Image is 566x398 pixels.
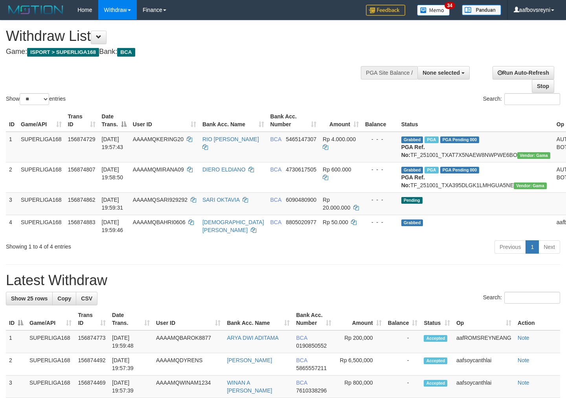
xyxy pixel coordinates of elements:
th: Game/API: activate to sort column ascending [18,109,65,132]
span: Vendor URL: https://trx31.1velocity.biz [517,152,550,159]
span: Copy 5465147307 to clipboard [286,136,316,142]
a: 1 [526,240,539,254]
select: Showentries [20,93,49,105]
img: Button%20Memo.svg [417,5,450,16]
span: Marked by aafsoycanthlai [424,167,438,173]
a: Copy [52,292,76,305]
span: Rp 20.000.000 [323,197,350,211]
th: Trans ID: activate to sort column ascending [65,109,99,132]
a: Note [518,357,529,363]
span: Grabbed [401,167,423,173]
input: Search: [504,292,560,304]
th: ID: activate to sort column descending [6,308,26,330]
td: TF_251001_TXAT7X5NAEW8NWPWE6BO [398,132,553,162]
span: [DATE] 19:59:46 [102,219,123,233]
a: CSV [76,292,97,305]
a: Stop [532,79,554,93]
td: aafsoycanthlai [453,376,515,398]
th: Bank Acc. Number: activate to sort column ascending [293,308,334,330]
div: - - - [365,166,395,173]
td: Rp 200,000 [334,330,385,353]
td: 2 [6,162,18,192]
span: AAAAMQMIRANA09 [133,166,184,173]
td: AAAAMQDYRENS [153,353,224,376]
div: Showing 1 to 4 of 4 entries [6,240,230,251]
a: Show 25 rows [6,292,53,305]
td: AAAAMQWINAM1234 [153,376,224,398]
h1: Withdraw List [6,28,369,44]
a: SARI OKTAVIA [202,197,239,203]
th: ID [6,109,18,132]
span: Copy [57,295,71,302]
td: 3 [6,192,18,215]
span: BCA [296,380,307,386]
th: Trans ID: activate to sort column ascending [75,308,109,330]
span: Accepted [424,335,447,342]
a: ARYA DWI ADITAMA [227,335,278,341]
td: AAAAMQBAROK8877 [153,330,224,353]
input: Search: [504,93,560,105]
div: - - - [365,218,395,226]
a: [PERSON_NAME] [227,357,272,363]
span: Vendor URL: https://trx31.1velocity.biz [514,182,547,189]
span: None selected [423,70,460,76]
span: AAAAMQBAHRI0606 [133,219,186,225]
th: Game/API: activate to sort column ascending [26,308,75,330]
span: Pending [401,197,423,204]
td: 156874469 [75,376,109,398]
th: Op: activate to sort column ascending [453,308,515,330]
span: 34 [445,2,455,9]
td: 1 [6,330,26,353]
span: AAAAMQKERING20 [133,136,184,142]
td: SUPERLIGA168 [18,192,65,215]
a: WINAN A [PERSON_NAME] [227,380,272,394]
td: 3 [6,376,26,398]
span: BCA [117,48,135,57]
span: BCA [270,136,281,142]
button: None selected [417,66,470,79]
span: Grabbed [401,219,423,226]
a: DIERO ELDIANO [202,166,246,173]
span: BCA [296,357,307,363]
td: - [385,353,421,376]
a: Next [538,240,560,254]
a: RIO [PERSON_NAME] [202,136,259,142]
span: PGA Pending [440,167,480,173]
th: Amount: activate to sort column ascending [334,308,385,330]
span: AAAAMQSARI929292 [133,197,187,203]
span: BCA [270,219,281,225]
span: Copy 0190850552 to clipboard [296,343,327,349]
span: ISPORT > SUPERLIGA168 [27,48,99,57]
span: BCA [270,166,281,173]
a: Run Auto-Refresh [492,66,554,79]
span: Copy 5865557211 to clipboard [296,365,327,371]
span: Grabbed [401,136,423,143]
span: Accepted [424,357,447,364]
img: panduan.png [462,5,501,15]
td: 156874773 [75,330,109,353]
span: PGA Pending [440,136,480,143]
td: [DATE] 19:57:39 [109,353,153,376]
span: Accepted [424,380,447,387]
th: Balance: activate to sort column ascending [385,308,421,330]
div: - - - [365,135,395,143]
th: Date Trans.: activate to sort column descending [99,109,130,132]
span: Copy 4730617505 to clipboard [286,166,316,173]
td: SUPERLIGA168 [18,132,65,162]
td: TF_251001_TXA395DLGK1LMHGUA5NE [398,162,553,192]
td: - [385,376,421,398]
td: 2 [6,353,26,376]
span: [DATE] 19:59:31 [102,197,123,211]
span: 156874729 [68,136,96,142]
td: aafsoycanthlai [453,353,515,376]
a: Note [518,380,529,386]
th: Status [398,109,553,132]
td: SUPERLIGA168 [26,353,75,376]
b: PGA Ref. No: [401,174,425,188]
span: [DATE] 19:58:50 [102,166,123,181]
span: Show 25 rows [11,295,48,302]
td: SUPERLIGA168 [26,376,75,398]
td: - [385,330,421,353]
td: Rp 800,000 [334,376,385,398]
td: 156874492 [75,353,109,376]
